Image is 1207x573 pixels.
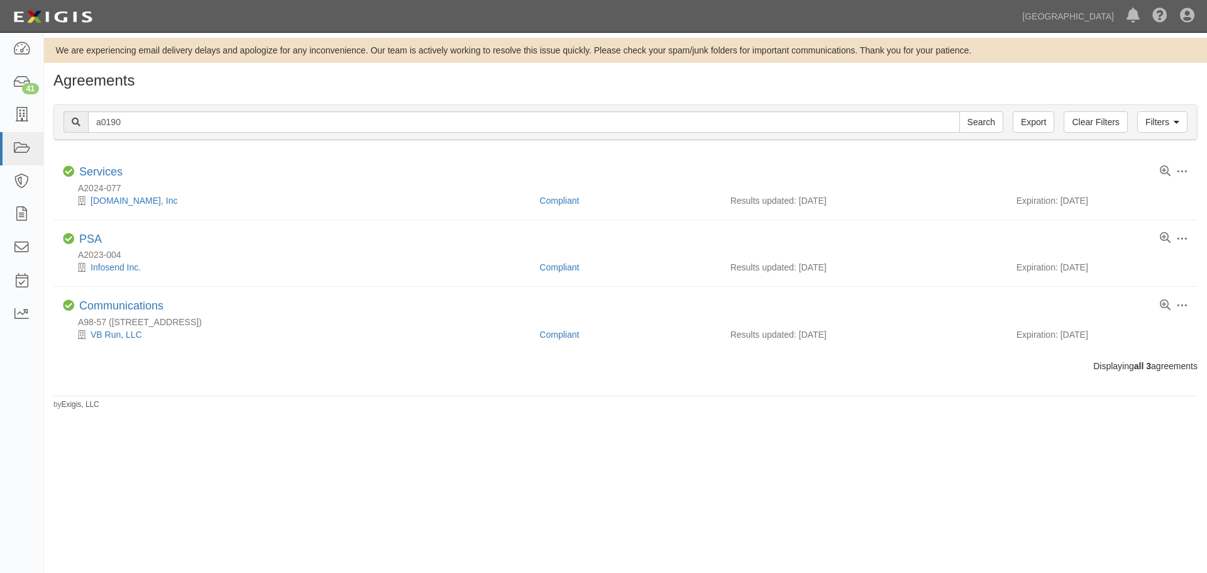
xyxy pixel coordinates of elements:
img: logo-5460c22ac91f19d4615b14bd174203de0afe785f0fc80cf4dbbc73dc1793850b.png [9,6,96,28]
i: Help Center - Complianz [1152,9,1167,24]
i: Compliant [63,166,74,177]
div: Services [79,165,123,179]
a: View results summary [1160,300,1171,311]
div: We are experiencing email delivery delays and apologize for any inconvenience. Our team is active... [44,44,1207,57]
div: Results updated: [DATE] [730,261,998,274]
div: A2023-004 [63,248,1198,261]
a: View results summary [1160,166,1171,177]
a: Export [1013,111,1054,133]
div: Results updated: [DATE] [730,328,998,341]
a: Communications [79,299,163,312]
h1: Agreements [53,72,1198,89]
a: Compliant [539,262,579,272]
small: by [53,399,99,410]
a: Infosend Inc. [91,262,141,272]
i: Compliant [63,233,74,245]
a: Exigis, LLC [62,400,99,409]
a: Services [79,165,123,178]
div: Infosend Inc. [63,261,530,274]
div: Expiration: [DATE] [1017,261,1188,274]
a: Compliant [539,330,579,340]
a: VB Run, LLC [91,330,142,340]
a: [GEOGRAPHIC_DATA] [1016,4,1120,29]
div: PSA [79,233,102,247]
input: Search [959,111,1003,133]
div: Results updated: [DATE] [730,194,998,207]
div: Expiration: [DATE] [1017,328,1188,341]
div: A98-57 (15100 Aqueduct Lane) [63,316,1198,328]
div: Communications [79,299,163,313]
i: Compliant [63,300,74,311]
a: View results summary [1160,233,1171,244]
div: 41 [22,83,39,94]
b: all 3 [1134,361,1151,371]
a: Compliant [539,196,579,206]
input: Search [88,111,960,133]
div: Expiration: [DATE] [1017,194,1188,207]
div: Displaying agreements [44,360,1207,372]
div: Rent-A-Fence.Com, Inc [63,194,530,207]
div: A2024-077 [63,182,1198,194]
a: [DOMAIN_NAME], Inc [91,196,177,206]
a: Clear Filters [1064,111,1127,133]
a: PSA [79,233,102,245]
div: VB Run, LLC [63,328,530,341]
a: Filters [1137,111,1188,133]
